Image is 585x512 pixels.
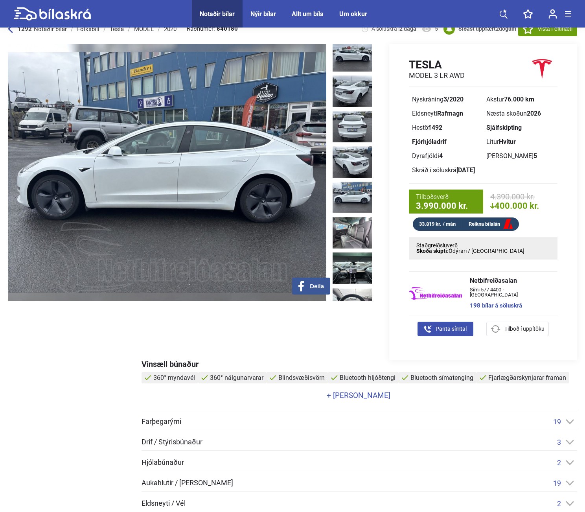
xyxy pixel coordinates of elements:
b: 1292 [18,26,32,33]
a: + [PERSON_NAME] [142,392,575,399]
span: Notaðir bílar [34,26,67,33]
span: Bluetooth símatenging [410,374,473,381]
b: 492 [432,124,442,131]
span: Farþegarými [142,418,181,425]
span: Raðnúmer: [187,26,238,32]
div: Næsta skoðun [486,111,554,117]
b: 840180 [217,26,238,32]
div: Eldsneyti [412,111,480,117]
a: Reikna bílalán [462,219,519,229]
img: 1753452093_3678927954125368293_25752066174740216.jpg [333,288,372,319]
img: 1753452089_2753478345522904360_25752061571211944.jpg [333,76,372,107]
img: user-login.svg [548,9,557,19]
a: Um okkur [339,10,367,18]
div: 2020 [164,26,177,32]
span: 19 [553,479,561,487]
h2: MODEL 3 LR AWD [409,71,465,80]
span: Deila [310,283,324,290]
b: 3/2020 [443,96,464,103]
span: Fjarlægðarskynjarar framan [488,374,566,381]
div: Dyrafjöldi [412,153,480,159]
span: 5 [435,25,438,33]
img: logo Tesla MODEL 3 LR AWD [527,58,557,80]
b: Fjórhjóladrif [412,138,447,145]
div: MODEL [134,26,154,32]
h1: Tesla [409,58,465,71]
div: Fólksbíll [77,26,99,32]
img: 1753452090_2619972386358084115_25752063075657328.jpg [333,146,372,178]
span: 4.390.000 kr. [490,193,550,201]
span: Panta símtal [436,325,467,333]
div: Hestöfl [412,125,480,131]
b: Sjálfskipting [486,124,522,131]
strong: Skoða skipti: [416,248,449,254]
p: Staðgreiðsluverð [416,243,550,248]
img: 1753452092_6807970905063459843_25752064640859499.jpg [333,217,372,249]
b: 2 daga [399,26,416,32]
span: Blindsvæðisvörn [278,374,325,381]
span: 3 [557,438,561,446]
a: Notaðir bílar [200,10,235,18]
a: Allt um bíla [292,10,324,18]
b: 2026 [527,110,541,117]
a: 198 bílar á söluskrá [470,303,550,309]
span: 400.000 kr. [490,201,550,210]
span: Tilboð í uppítöku [504,325,545,333]
b: Hvítur [499,138,516,145]
span: 3.990.000 kr. [416,202,476,210]
span: 360° myndavél [153,374,195,381]
b: 76.000 km [504,96,534,103]
div: [PERSON_NAME] [486,153,554,159]
span: Sími 577 4400 · [GEOGRAPHIC_DATA] [470,287,550,297]
div: Skráð í söluskrá [412,167,480,173]
img: 1753452087_2258908654441120119_25752060287724851.jpg [333,40,372,72]
b: 4 [439,152,443,160]
b: Rafmagn [437,110,463,117]
span: Eldsneyti / Vél [142,500,186,507]
button: Deila [292,278,330,295]
span: Aukahlutir / [PERSON_NAME] [142,479,233,486]
div: Tesla [110,26,124,32]
div: Litur [486,139,554,145]
span: Netbifreiðasalan [470,278,550,284]
button: Vista í eftirlæti [518,22,577,36]
div: Nýskráning [412,96,480,103]
span: 19 [553,418,561,426]
span: 2 [557,499,561,508]
div: Vinsæll búnaður [142,360,577,368]
span: Tilboðsverð [416,193,476,202]
img: 1753452091_7316484525459484942_25752063857735087.jpg [333,182,372,213]
b: [DATE] [456,166,475,174]
img: 1753452089_3767608282020904189_25752062308605458.jpg [333,111,372,142]
span: Vista í eftirlæti [538,25,572,33]
span: Á söluskrá í [372,25,416,33]
span: Drif / Stýrisbúnaður [142,438,202,446]
span: 2 [496,26,499,32]
span: 360° nálgunarvarar [210,374,263,381]
span: Ódýrari / [GEOGRAPHIC_DATA] [449,248,524,254]
span: Bluetooth hljóðtengi [340,374,396,381]
div: 33.819 kr. / mán [413,219,462,228]
div: Akstur [486,96,554,103]
b: Síðast uppfært dögum [458,26,516,32]
span: 2 [557,459,561,467]
a: Nýir bílar [250,10,276,18]
b: 5 [533,152,537,160]
img: 1753452092_7453858121331392201_25752065413976701.jpg [333,252,372,284]
span: Hjólabúnaður [142,459,184,466]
